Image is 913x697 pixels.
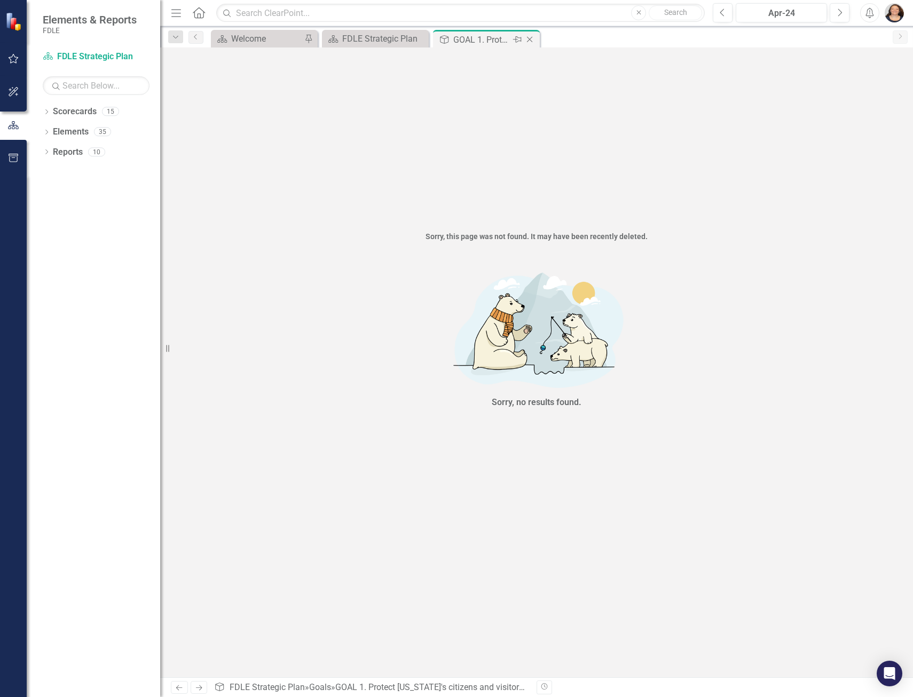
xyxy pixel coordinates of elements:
[216,4,705,22] input: Search ClearPoint...
[230,682,305,692] a: FDLE Strategic Plan
[214,682,529,694] div: » »
[309,682,331,692] a: Goals
[53,106,97,118] a: Scorecards
[53,126,89,138] a: Elements
[88,147,105,156] div: 10
[94,128,111,137] div: 35
[43,51,149,63] a: FDLE Strategic Plan
[376,264,697,393] img: No results found
[43,76,149,95] input: Search Below...
[43,13,137,26] span: Elements & Reports
[335,682,626,692] div: GOAL 1. Protect [US_STATE]'s citizens and visitors and promote public safety.
[160,231,913,242] div: Sorry, this page was not found. It may have been recently deleted.
[885,3,904,22] img: Elizabeth Martin
[5,12,24,31] img: ClearPoint Strategy
[43,26,137,35] small: FDLE
[231,32,302,45] div: Welcome
[736,3,827,22] button: Apr-24
[664,8,687,17] span: Search
[102,107,119,116] div: 15
[877,661,902,686] div: Open Intercom Messenger
[453,33,510,46] div: GOAL 1. Protect [US_STATE]'s citizens and visitors and promote public safety.
[53,146,83,159] a: Reports
[325,32,426,45] a: FDLE Strategic Plan
[492,397,581,409] div: Sorry, no results found.
[739,7,823,20] div: Apr-24
[342,32,426,45] div: FDLE Strategic Plan
[214,32,302,45] a: Welcome
[649,5,702,20] button: Search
